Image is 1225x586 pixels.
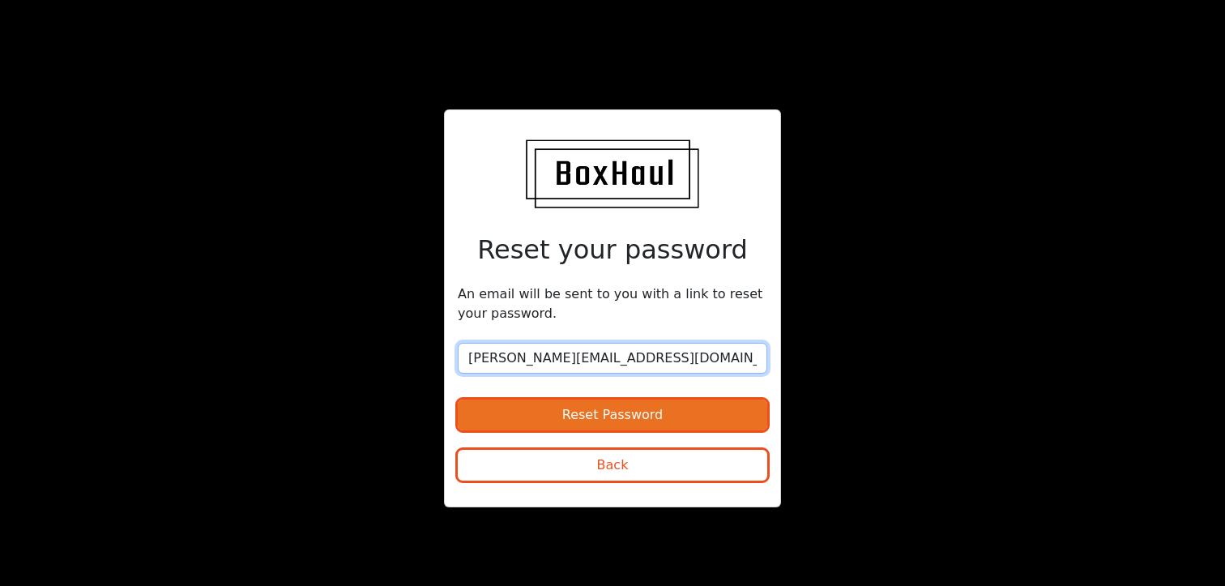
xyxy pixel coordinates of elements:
[458,284,767,323] p: An email will be sent to you with a link to reset your password.
[458,343,767,374] input: Enter your email address here
[526,139,699,208] img: BoxHaul
[458,450,767,481] button: Back
[458,234,767,265] h2: Reset your password
[458,400,767,430] button: Reset Password
[458,460,767,476] a: Back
